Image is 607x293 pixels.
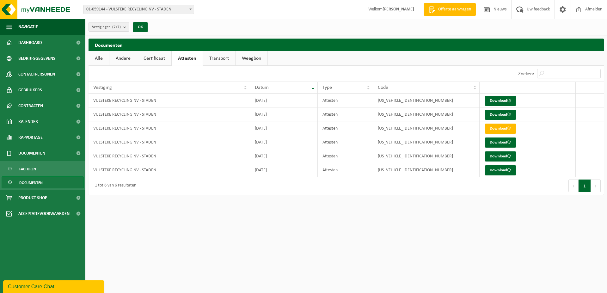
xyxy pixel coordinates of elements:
[2,176,84,188] a: Documenten
[89,94,250,107] td: VULSTEKE RECYCLING NV - STADEN
[172,51,203,66] a: Attesten
[18,82,42,98] span: Gebruikers
[373,107,480,121] td: [US_VEHICLE_IDENTIFICATION_NUMBER]
[250,121,318,135] td: [DATE]
[92,180,136,192] div: 1 tot 6 van 6 resultaten
[18,98,43,114] span: Contracten
[318,149,373,163] td: Attesten
[485,165,516,175] a: Download
[2,163,84,175] a: Facturen
[89,135,250,149] td: VULSTEKE RECYCLING NV - STADEN
[18,35,42,51] span: Dashboard
[250,107,318,121] td: [DATE]
[485,110,516,120] a: Download
[18,19,38,35] span: Navigatie
[84,5,194,14] span: 01-059144 - VULSTEKE RECYCLING NV - STADEN
[19,163,36,175] span: Facturen
[109,51,137,66] a: Andere
[250,94,318,107] td: [DATE]
[250,149,318,163] td: [DATE]
[19,177,43,189] span: Documenten
[318,135,373,149] td: Attesten
[112,25,121,29] count: (7/7)
[89,51,109,66] a: Alle
[383,7,414,12] strong: [PERSON_NAME]
[378,85,388,90] span: Code
[373,135,480,149] td: [US_VEHICLE_IDENTIFICATION_NUMBER]
[318,121,373,135] td: Attesten
[373,149,480,163] td: [US_VEHICLE_IDENTIFICATION_NUMBER]
[18,190,47,206] span: Product Shop
[373,163,480,177] td: [US_VEHICLE_IDENTIFICATION_NUMBER]
[89,107,250,121] td: VULSTEKE RECYCLING NV - STADEN
[18,114,38,130] span: Kalender
[579,180,591,192] button: 1
[89,149,250,163] td: VULSTEKE RECYCLING NV - STADEN
[203,51,235,66] a: Transport
[250,135,318,149] td: [DATE]
[485,96,516,106] a: Download
[322,85,332,90] span: Type
[518,71,534,76] label: Zoeken:
[373,94,480,107] td: [US_VEHICLE_IDENTIFICATION_NUMBER]
[437,6,473,13] span: Offerte aanvragen
[89,39,604,51] h2: Documenten
[18,66,55,82] span: Contactpersonen
[83,5,194,14] span: 01-059144 - VULSTEKE RECYCLING NV - STADEN
[18,51,55,66] span: Bedrijfsgegevens
[485,151,516,162] a: Download
[92,22,121,32] span: Vestigingen
[89,163,250,177] td: VULSTEKE RECYCLING NV - STADEN
[318,163,373,177] td: Attesten
[236,51,267,66] a: Weegbon
[485,137,516,148] a: Download
[89,121,250,135] td: VULSTEKE RECYCLING NV - STADEN
[568,180,579,192] button: Previous
[18,130,43,145] span: Rapportage
[373,121,480,135] td: [US_VEHICLE_IDENTIFICATION_NUMBER]
[89,22,129,32] button: Vestigingen(7/7)
[318,94,373,107] td: Attesten
[255,85,269,90] span: Datum
[3,279,106,293] iframe: chat widget
[318,107,373,121] td: Attesten
[133,22,148,32] button: OK
[93,85,112,90] span: Vestiging
[591,180,601,192] button: Next
[485,124,516,134] a: Download
[18,206,70,222] span: Acceptatievoorwaarden
[137,51,171,66] a: Certificaat
[250,163,318,177] td: [DATE]
[424,3,476,16] a: Offerte aanvragen
[18,145,45,161] span: Documenten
